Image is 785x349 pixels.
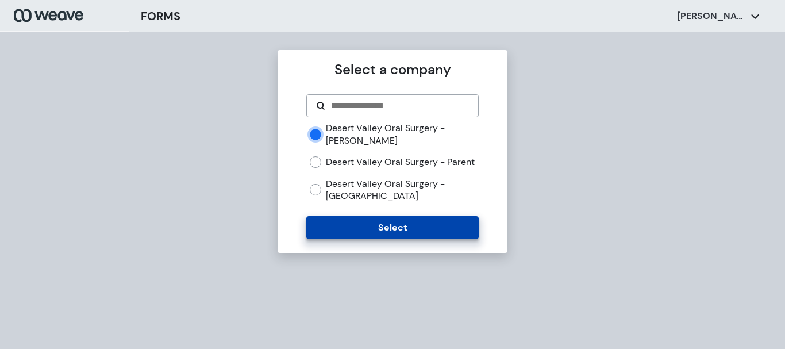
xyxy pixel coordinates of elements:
[306,59,478,80] p: Select a company
[326,122,478,147] label: Desert Valley Oral Surgery - [PERSON_NAME]
[677,10,746,22] p: [PERSON_NAME]
[326,178,478,202] label: Desert Valley Oral Surgery - [GEOGRAPHIC_DATA]
[330,99,468,113] input: Search
[326,156,475,168] label: Desert Valley Oral Surgery - Parent
[306,216,478,239] button: Select
[141,7,180,25] h3: FORMS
